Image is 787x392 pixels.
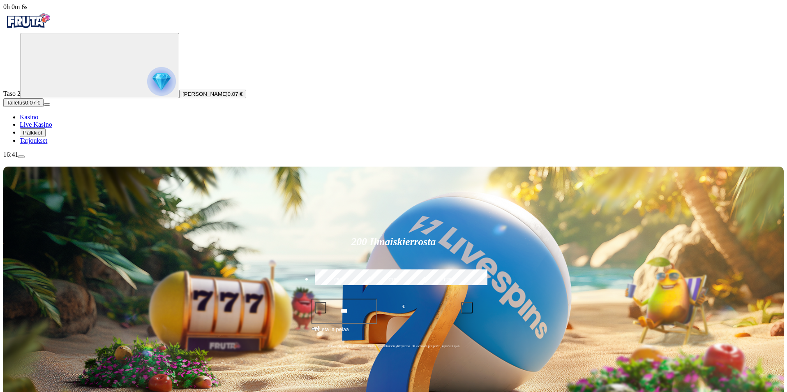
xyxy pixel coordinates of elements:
[402,303,405,311] span: €
[3,114,784,144] nav: Main menu
[3,11,53,31] img: Fruta
[3,90,21,97] span: Taso 2
[423,268,474,292] label: €250
[147,67,176,96] img: reward progress
[179,90,246,98] button: [PERSON_NAME]0.07 €
[20,121,52,128] a: Live Kasino
[314,325,349,340] span: Talleta ja pelaa
[23,130,42,136] span: Palkkiot
[3,151,18,158] span: 16:41
[21,33,179,98] button: reward progress
[18,155,25,158] button: menu
[3,98,44,107] button: Talletusplus icon0.07 €
[461,302,473,313] button: plus icon
[182,91,228,97] span: [PERSON_NAME]
[228,91,243,97] span: 0.07 €
[20,128,46,137] button: Palkkiot
[25,100,40,106] span: 0.07 €
[44,103,50,106] button: menu
[312,325,476,341] button: Talleta ja pelaa
[318,325,321,329] span: €
[3,26,53,32] a: Fruta
[3,3,28,10] span: user session time
[20,114,38,121] a: Kasino
[315,302,326,313] button: minus icon
[368,268,419,292] label: €150
[20,137,47,144] a: Tarjoukset
[3,11,784,144] nav: Primary
[7,100,25,106] span: Talletus
[313,268,364,292] label: €50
